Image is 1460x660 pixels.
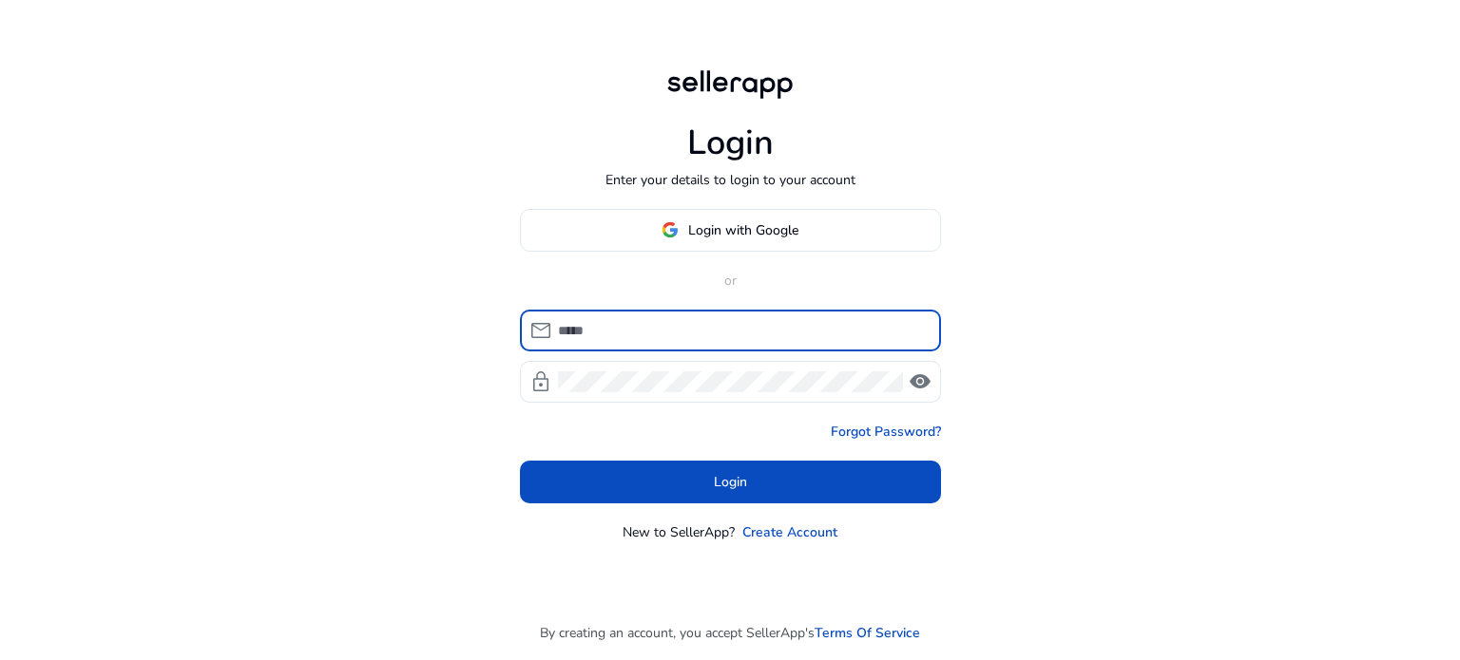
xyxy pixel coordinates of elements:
[623,522,735,542] p: New to SellerApp?
[520,209,941,252] button: Login with Google
[815,623,920,643] a: Terms Of Service
[520,271,941,291] p: or
[831,422,941,442] a: Forgot Password?
[662,221,679,238] img: google-logo.svg
[714,472,747,492] span: Login
[909,370,932,393] span: visibility
[605,170,855,190] p: Enter your details to login to your account
[529,319,552,342] span: mail
[520,461,941,503] button: Login
[529,370,552,393] span: lock
[742,522,837,542] a: Create Account
[687,123,774,163] h1: Login
[688,220,798,240] span: Login with Google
